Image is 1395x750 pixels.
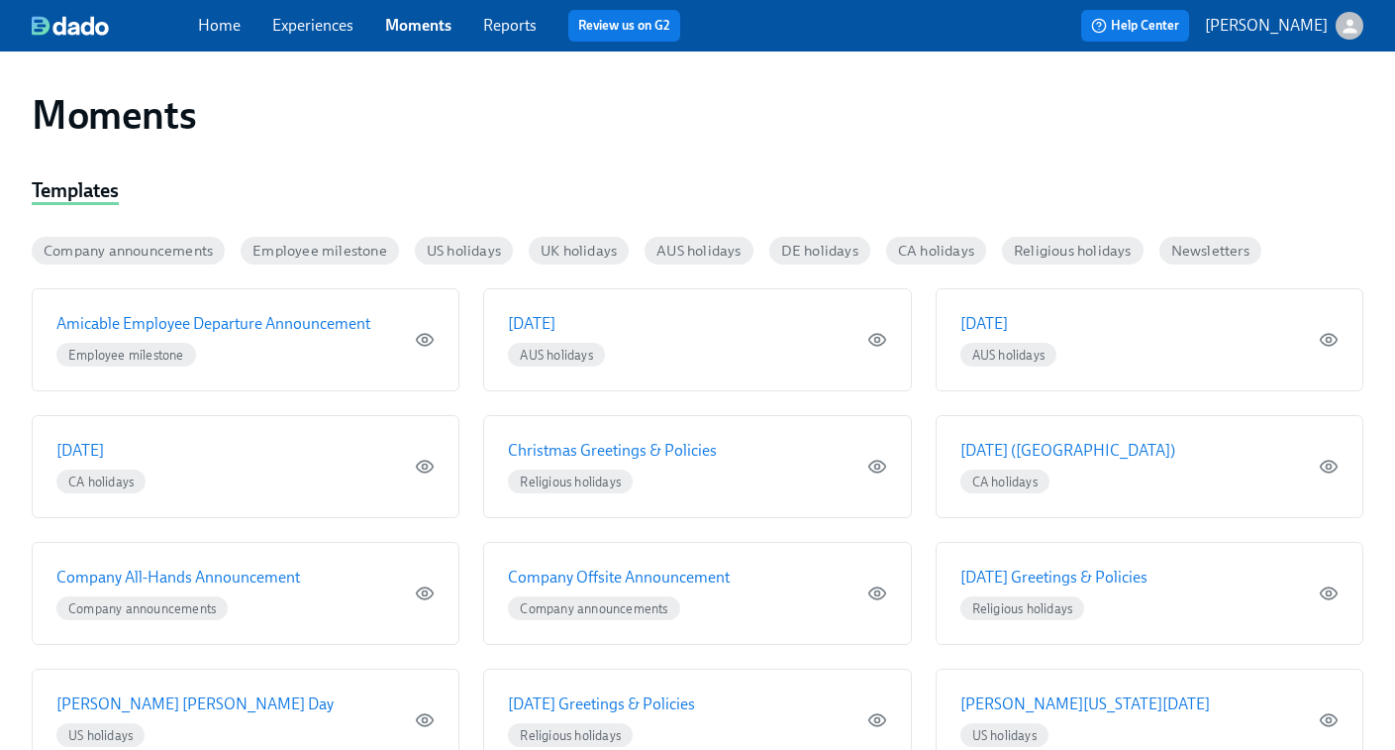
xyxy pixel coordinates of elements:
span: DE holidays [769,244,870,259]
button: View [867,330,887,350]
p: [DATE] [508,313,555,335]
button: Templates [32,178,119,205]
p: [DATE] [960,313,1008,335]
span: Employee milestone [56,348,196,363]
button: View [1319,330,1339,350]
p: [DATE] [56,440,104,462]
p: [DATE] Greetings & Policies [960,567,1147,589]
span: US holidays [56,728,145,743]
button: View [867,457,887,477]
div: Christmas Greetings & PoliciesReligious holidays [483,415,911,518]
button: View [415,457,435,477]
div: [DATE]CA holidays [32,415,459,518]
span: AUS holidays [960,348,1056,363]
p: [PERSON_NAME] [1205,15,1328,37]
div: [DATE] ([GEOGRAPHIC_DATA])CA holidays [936,415,1363,518]
span: Company announcements [56,601,228,616]
div: Amicable Employee Departure AnnouncementEmployee milestone [32,288,459,391]
button: View [867,710,887,730]
span: Newsletters [1159,244,1261,259]
span: US holidays [960,728,1048,743]
div: Company Offsite AnnouncementCompany announcements [483,542,911,645]
p: Christmas Greetings & Policies [508,440,717,462]
button: [PERSON_NAME] [1205,12,1363,40]
span: AUS holidays [645,244,752,259]
p: Amicable Employee Departure Announcement [56,313,370,335]
button: View [1319,584,1339,603]
span: Employee milestone [241,244,399,259]
button: Review us on G2 [568,10,680,42]
div: [DATE]AUS holidays [936,288,1363,391]
a: Moments [385,16,451,35]
a: dado [32,16,198,36]
span: Religious holidays [508,475,633,489]
button: Help Center [1081,10,1189,42]
a: Home [198,16,241,35]
span: Help Center [1091,16,1179,36]
p: Company Offsite Announcement [508,567,730,589]
span: Company announcements [32,244,225,259]
img: dado [32,16,109,36]
span: CA holidays [886,244,986,259]
div: Company All-Hands AnnouncementCompany announcements [32,542,459,645]
p: Company All-Hands Announcement [56,567,300,589]
span: Company announcements [508,601,679,616]
h1: Moments [32,91,196,139]
p: [DATE] ([GEOGRAPHIC_DATA]) [960,440,1175,462]
button: View [415,710,435,730]
span: AUS holidays [508,348,604,363]
span: Religious holidays [960,601,1085,616]
span: Religious holidays [1002,244,1144,259]
a: Review us on G2 [578,16,670,36]
div: [DATE] Greetings & PoliciesReligious holidays [936,542,1363,645]
a: Experiences [272,16,353,35]
span: CA holidays [56,475,146,489]
span: CA holidays [960,475,1049,489]
a: Reports [483,16,537,35]
p: [DATE] Greetings & Policies [508,694,695,715]
button: View [1319,457,1339,477]
button: View [1319,710,1339,730]
span: US holidays [415,244,513,259]
p: [PERSON_NAME] [PERSON_NAME] Day [56,694,334,715]
span: UK holidays [529,244,629,259]
button: View [867,584,887,603]
button: View [415,584,435,603]
p: [PERSON_NAME][US_STATE][DATE] [960,694,1210,715]
button: View [415,330,435,350]
span: Religious holidays [508,728,633,743]
div: [DATE]AUS holidays [483,288,911,391]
